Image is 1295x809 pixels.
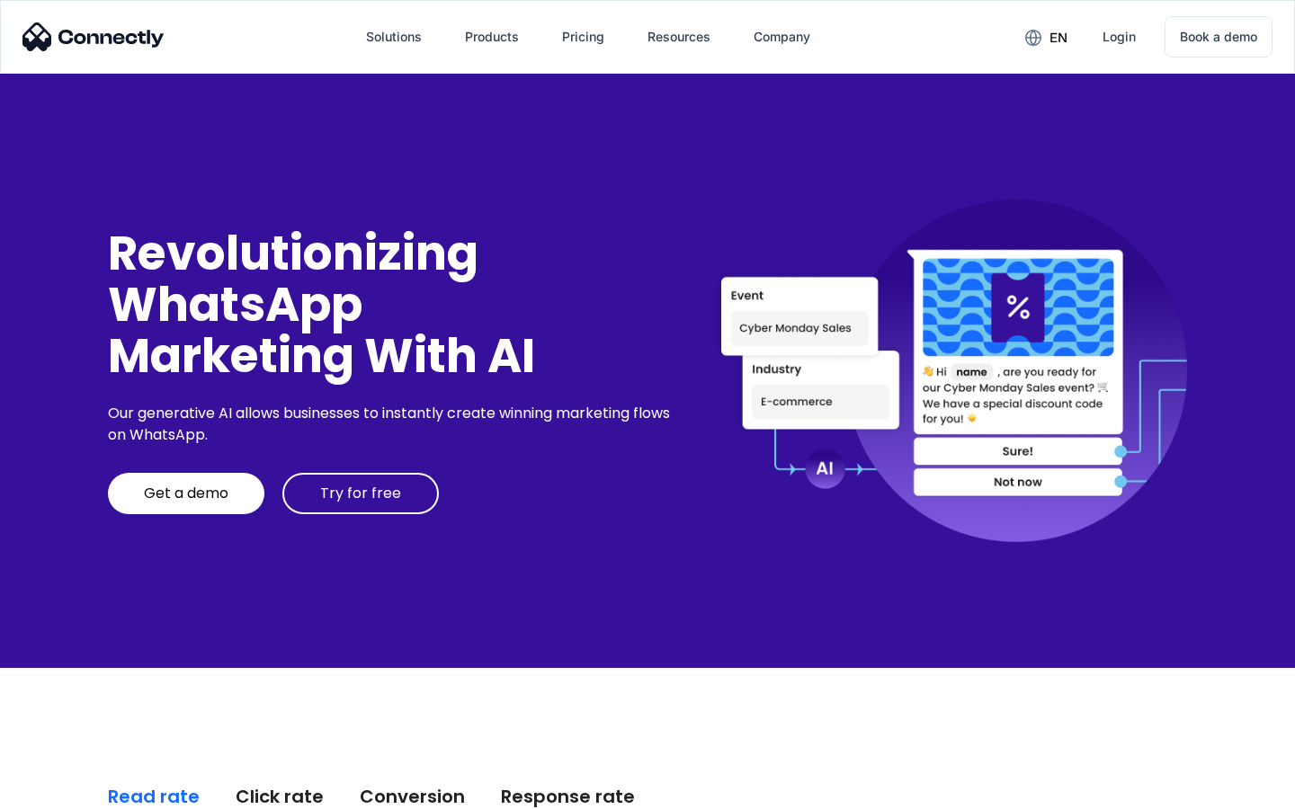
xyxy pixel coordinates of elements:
div: Resources [633,15,725,58]
div: Pricing [562,24,604,49]
div: Our generative AI allows businesses to instantly create winning marketing flows on WhatsApp. [108,403,676,446]
ul: Language list [36,778,108,803]
aside: Language selected: English [18,778,108,803]
img: Connectly Logo [22,22,165,51]
div: Company [739,15,825,58]
a: Get a demo [108,473,264,514]
div: Try for free [320,485,401,502]
div: en [1049,25,1067,50]
a: Try for free [282,473,439,514]
div: Revolutionizing WhatsApp Marketing With AI [108,227,676,382]
div: Solutions [352,15,436,58]
a: Pricing [548,15,619,58]
div: Solutions [366,24,422,49]
div: Get a demo [144,485,228,502]
div: Products [465,24,519,49]
div: Resources [647,24,710,49]
div: Company [754,24,810,49]
div: Products [451,15,533,58]
div: Response rate [501,784,635,809]
div: Read rate [108,784,200,809]
div: Click rate [236,784,324,809]
div: Login [1103,24,1136,49]
div: Conversion [360,784,465,809]
a: Book a demo [1165,16,1273,58]
div: en [1011,23,1081,50]
a: Login [1088,15,1150,58]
